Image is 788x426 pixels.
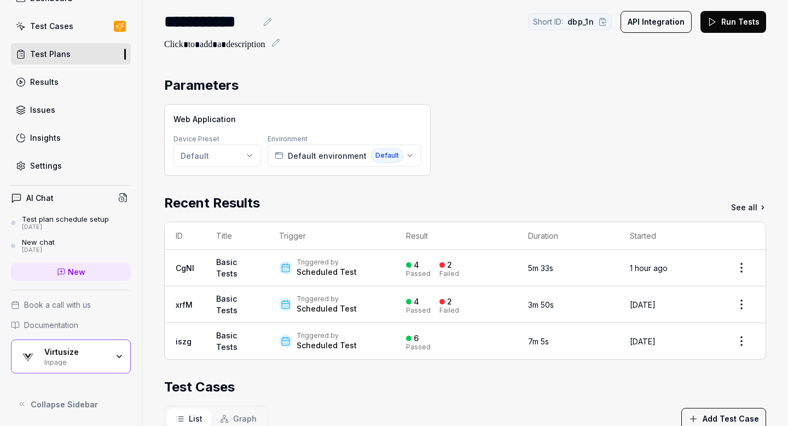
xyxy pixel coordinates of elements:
[22,246,55,254] div: [DATE]
[447,260,452,270] div: 2
[439,270,459,277] div: Failed
[165,222,205,250] th: ID
[288,150,367,162] span: Default environment
[233,413,257,424] span: Graph
[11,127,131,148] a: Insights
[30,104,55,116] div: Issues
[297,258,357,267] div: Triggered by
[297,267,357,278] div: Scheduled Test
[173,113,236,125] span: Web Application
[630,337,656,346] time: [DATE]
[414,333,419,343] div: 6
[621,11,692,33] button: API Integration
[731,202,766,213] a: See all
[30,48,71,60] div: Test Plans
[18,347,38,366] img: Virtusize Logo
[24,299,91,310] span: Book a call with us
[68,266,85,278] span: New
[216,257,237,278] a: Basic Tests
[22,238,55,246] div: New chat
[439,307,459,314] div: Failed
[395,222,517,250] th: Result
[44,357,108,366] div: Inpage
[181,150,209,162] div: Default
[30,132,61,143] div: Insights
[24,319,78,331] span: Documentation
[164,193,260,213] h2: Recent Results
[164,76,239,95] h2: Parameters
[176,300,193,309] a: xrfM
[30,20,73,32] div: Test Cases
[630,263,668,273] time: 1 hour ago
[619,222,717,250] th: Started
[406,307,431,314] div: Passed
[31,399,98,410] span: Collapse Sidebar
[297,340,357,351] div: Scheduled Test
[22,223,109,231] div: [DATE]
[371,148,403,163] span: Default
[297,331,357,340] div: Triggered by
[22,215,109,223] div: Test plan schedule setup
[11,319,131,331] a: Documentation
[11,299,131,310] a: Book a call with us
[406,344,431,350] div: Passed
[216,294,237,315] a: Basic Tests
[517,222,619,250] th: Duration
[268,222,395,250] th: Trigger
[630,300,656,309] time: [DATE]
[11,15,131,37] a: Test Cases
[30,160,62,171] div: Settings
[30,76,59,88] div: Results
[216,331,237,352] a: Basic Tests
[11,263,131,281] a: New
[533,16,563,27] span: Short ID:
[406,270,431,277] div: Passed
[173,145,261,166] button: Default
[11,238,131,254] a: New chat[DATE]
[567,16,594,27] span: dbp_1n
[173,135,219,143] label: Device Preset
[11,99,131,120] a: Issues
[11,155,131,176] a: Settings
[700,11,766,33] button: Run Tests
[297,303,357,314] div: Scheduled Test
[11,339,131,373] button: Virtusize LogoVirtusizeInpage
[205,222,268,250] th: Title
[414,297,419,307] div: 4
[26,192,54,204] h4: AI Chat
[447,297,452,307] div: 2
[11,393,131,415] button: Collapse Sidebar
[414,260,419,270] div: 4
[528,337,549,346] time: 7m 5s
[268,145,421,166] button: Default environmentDefault
[164,377,235,397] h2: Test Cases
[176,337,192,346] a: iszg
[11,43,131,65] a: Test Plans
[528,300,554,309] time: 3m 50s
[11,215,131,231] a: Test plan schedule setup[DATE]
[297,295,357,303] div: Triggered by
[189,413,202,424] span: List
[44,347,108,357] div: Virtusize
[528,263,553,273] time: 5m 33s
[268,135,308,143] label: Environment
[11,71,131,93] a: Results
[176,263,194,273] a: CgNI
